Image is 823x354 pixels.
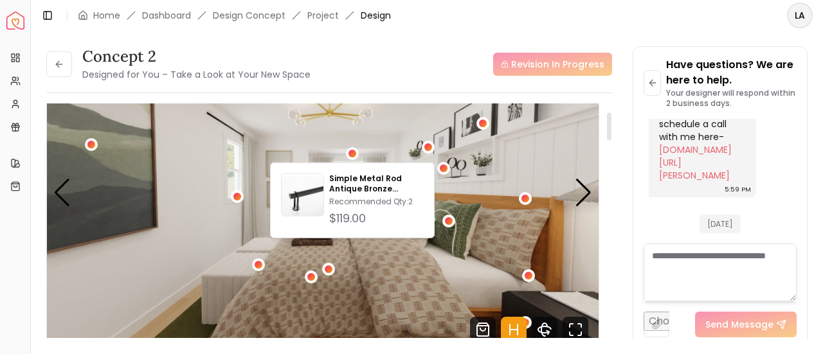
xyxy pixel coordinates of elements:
a: Spacejoy [6,12,24,30]
svg: Shop Products from this design [470,317,496,342]
a: [DOMAIN_NAME][URL][PERSON_NAME] [659,143,732,182]
p: Simple Metal Rod Antique Bronze 48"-88'' [329,173,424,194]
svg: 360 View [532,317,557,342]
p: Your designer will respond within 2 business days. [666,88,797,109]
svg: Fullscreen [563,317,588,342]
span: [DATE] [700,215,741,233]
img: Spacejoy Logo [6,12,24,30]
li: Design Concept [213,9,285,22]
a: Dashboard [142,9,191,22]
span: Design [361,9,391,22]
small: Designed for You – Take a Look at Your New Space [82,68,311,81]
a: Home [93,9,120,22]
div: Previous slide [53,179,71,207]
img: Design Render 1 [47,37,599,348]
nav: breadcrumb [78,9,391,22]
p: Have questions? We are here to help. [666,57,797,88]
div: Carousel [47,37,599,348]
h3: concept 2 [82,46,311,67]
span: LA [788,4,811,27]
div: 1 / 5 [47,37,599,348]
a: Simple Metal Rod Antique Bronze 48"-88''Simple Metal Rod Antique Bronze 48"-88''Recommended Qty:2... [281,173,424,227]
div: $119.00 [329,209,424,227]
a: Project [307,9,339,22]
svg: Hotspots Toggle [501,317,527,342]
div: Next slide [575,179,592,207]
img: Simple Metal Rod Antique Bronze 48"-88'' [282,177,323,218]
p: Recommended Qty: 2 [329,197,424,207]
div: 5:59 PM [725,183,751,196]
button: LA [787,3,813,28]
